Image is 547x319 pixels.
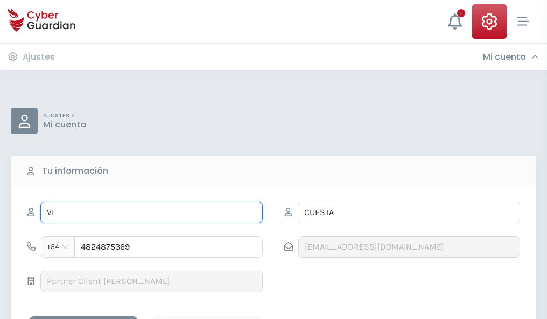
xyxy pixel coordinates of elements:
[483,52,526,62] h3: Mi cuenta
[457,9,465,17] div: +
[43,119,86,130] p: Mi cuenta
[43,112,86,119] p: AJUSTES >
[23,52,55,62] h3: Ajustes
[42,165,108,178] b: Tu información
[483,52,539,62] div: Mi cuenta
[47,239,69,255] span: +54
